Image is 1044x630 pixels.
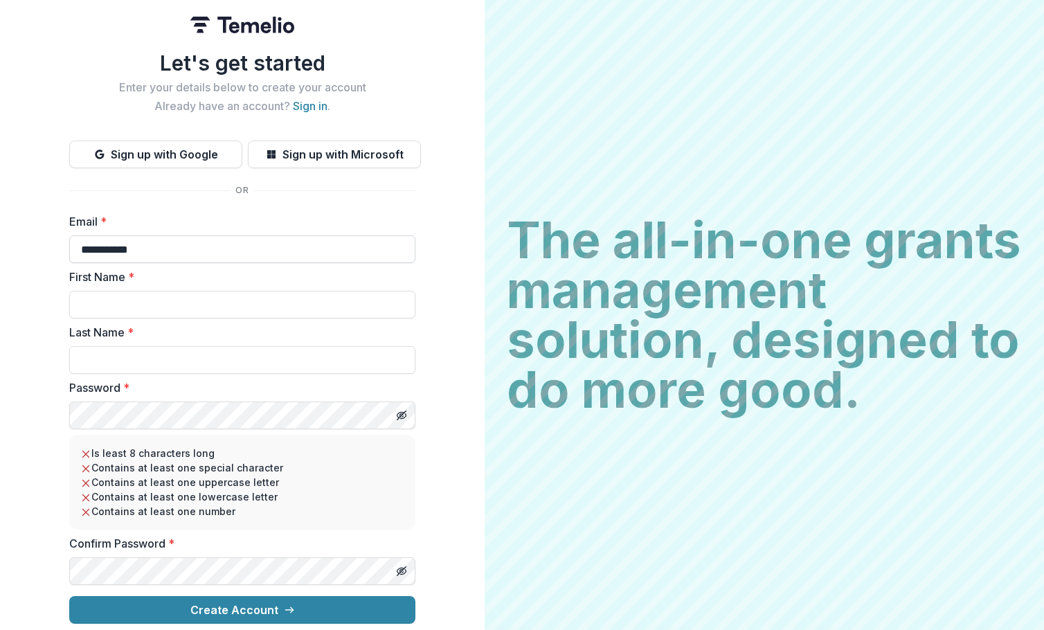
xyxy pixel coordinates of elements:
[80,475,404,489] li: Contains at least one uppercase letter
[69,51,415,75] h1: Let's get started
[69,213,407,230] label: Email
[69,535,407,552] label: Confirm Password
[69,141,242,168] button: Sign up with Google
[248,141,421,168] button: Sign up with Microsoft
[69,379,407,396] label: Password
[80,460,404,475] li: Contains at least one special character
[80,504,404,519] li: Contains at least one number
[190,17,294,33] img: Temelio
[69,100,415,113] h2: Already have an account? .
[390,560,413,582] button: Toggle password visibility
[69,269,407,285] label: First Name
[69,324,407,341] label: Last Name
[390,404,413,426] button: Toggle password visibility
[80,489,404,504] li: Contains at least one lowercase letter
[69,81,415,94] h2: Enter your details below to create your account
[293,99,327,113] a: Sign in
[69,596,415,624] button: Create Account
[80,446,404,460] li: Is least 8 characters long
